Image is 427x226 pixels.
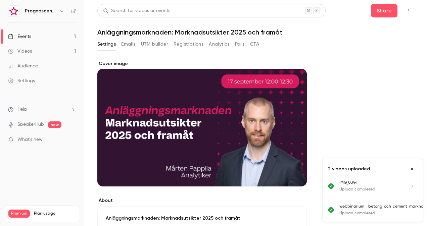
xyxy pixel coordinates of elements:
[17,136,43,143] span: What's new
[8,77,35,84] div: Settings
[8,48,32,55] div: Videos
[97,60,307,67] label: Cover image
[328,166,370,172] p: 2 videos uploaded
[8,210,30,218] span: Premium
[121,39,135,50] button: Emails
[97,60,307,186] section: Cover image
[97,28,414,36] h1: Anläggningsmarknaden: Marknadsutsikter 2025 och framåt
[323,180,423,222] ul: Uploads list
[250,39,259,50] button: CTA
[174,39,203,50] button: Registrations
[106,215,298,222] p: Anläggningsmarknaden: Marknadsutsikter 2025 och framåt
[97,39,116,50] button: Settings
[17,121,44,128] a: SpeakerHub
[68,137,76,143] iframe: Noticeable Trigger
[8,33,31,40] div: Events
[371,4,397,17] button: Share
[407,164,417,174] button: Close uploads list
[339,180,401,186] p: IMG_0344
[25,8,56,14] h6: Prognoscentret | Powered by Hubexo
[17,106,27,113] span: Help
[235,39,245,50] button: Polls
[34,211,76,216] span: Plan usage
[8,106,76,113] li: help-dropdown-opener
[209,39,230,50] button: Analytics
[339,186,401,192] p: Upload completed
[339,180,417,192] a: IMG_0344Upload completed
[48,121,61,128] span: new
[8,6,19,16] img: Prognoscentret | Powered by Hubexo
[8,63,38,69] div: Audience
[97,197,307,204] label: About
[141,39,168,50] button: UTM builder
[103,7,170,14] div: Search for videos or events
